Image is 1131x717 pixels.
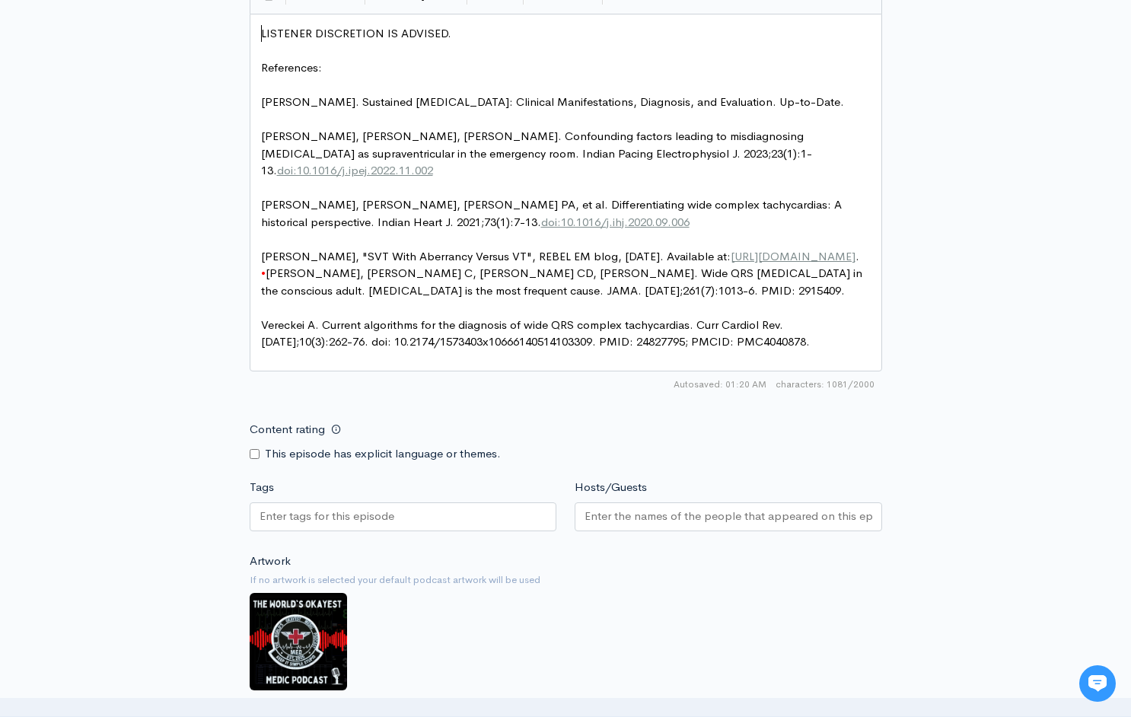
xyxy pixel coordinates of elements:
[261,266,266,280] span: \u2028
[585,508,872,525] input: Enter the names of the people that appeared on this episode
[261,60,322,75] span: References:
[44,286,272,317] input: Search articles
[250,553,291,570] label: Artwork
[674,378,766,391] span: Autosaved: 01:20 AM
[261,197,845,229] span: [PERSON_NAME], [PERSON_NAME], [PERSON_NAME] PA, et al. Differentiating wide complex tachycardias:...
[575,479,647,496] label: Hosts/Guests
[261,94,844,109] span: [PERSON_NAME]. Sustained [MEDICAL_DATA]: Clinical Manifestations, Diagnosis, and Evaluation. Up-t...
[98,211,183,223] span: New conversation
[541,215,690,229] span: doi:10.1016/j.ihj.2020.09.006
[250,414,325,445] label: Content rating
[261,129,812,177] span: [PERSON_NAME], [PERSON_NAME], [PERSON_NAME]. Confounding factors leading to misdiagnosing [MEDICA...
[24,202,281,232] button: New conversation
[260,508,397,525] input: Enter tags for this episode
[23,74,282,98] h1: Hi 👋
[261,249,859,263] span: [PERSON_NAME], "SVT With Aberrancy Versus VT", REBEL EM blog, [DATE]. Available at: .
[21,261,284,279] p: Find an answer quickly
[261,266,865,298] span: [PERSON_NAME], [PERSON_NAME] C, [PERSON_NAME] CD, [PERSON_NAME]. Wide QRS [MEDICAL_DATA] in the c...
[277,163,433,177] span: doi:10.1016/j.ipej.2022.11.002
[250,479,274,496] label: Tags
[1079,665,1116,702] iframe: gist-messenger-bubble-iframe
[261,317,810,349] span: Vereckei A. Current algorithms for the diagnosis of wide QRS complex tachycardias. Curr Cardiol R...
[250,572,882,588] small: If no artwork is selected your default podcast artwork will be used
[731,249,855,263] span: [URL][DOMAIN_NAME]
[23,101,282,174] h2: Just let us know if you need anything and we'll be happy to help! 🙂
[261,26,451,40] span: LISTENER DISCRETION IS ADVISED.
[776,378,875,391] span: 1081/2000
[265,445,501,463] label: This episode has explicit language or themes.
